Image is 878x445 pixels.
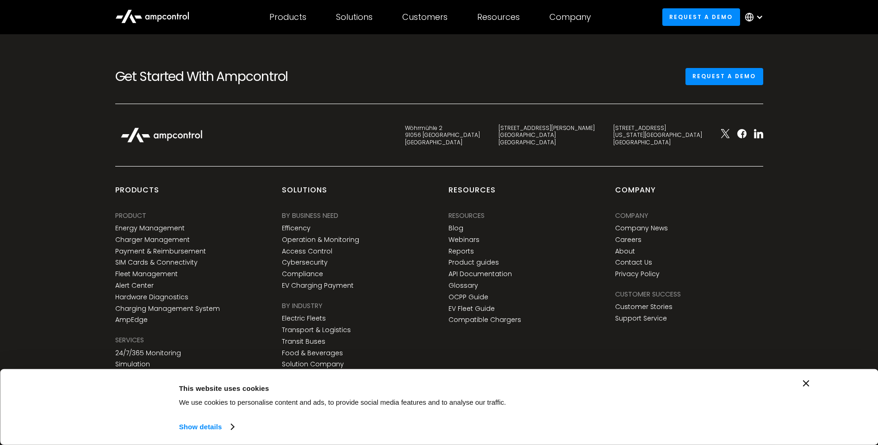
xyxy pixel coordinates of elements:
[654,380,786,407] button: Okay
[115,123,208,148] img: Ampcontrol Logo
[448,224,463,232] a: Blog
[615,224,668,232] a: Company News
[115,335,144,345] div: SERVICES
[282,315,326,322] a: Electric Fleets
[115,259,198,266] a: SIM Cards & Connectivity
[615,210,648,221] div: Company
[115,293,188,301] a: Hardware Diagnostics
[448,236,479,244] a: Webinars
[615,247,635,255] a: About
[549,12,591,22] div: Company
[282,224,311,232] a: Efficency
[448,270,512,278] a: API Documentation
[115,305,220,313] a: Charging Management System
[448,305,495,313] a: EV Fleet Guide
[405,124,480,146] div: Wöhrmühle 2 91056 [GEOGRAPHIC_DATA] [GEOGRAPHIC_DATA]
[685,68,763,85] a: Request a demo
[803,380,810,387] button: Close banner
[269,12,306,22] div: Products
[115,360,150,368] a: Simulation
[282,247,332,255] a: Access Control
[282,338,325,346] a: Transit Buses
[336,12,373,22] div: Solutions
[115,210,146,221] div: PRODUCT
[477,12,520,22] div: Resources
[115,185,159,203] div: products
[615,185,656,203] div: Company
[615,289,681,299] div: Customer success
[179,383,633,394] div: This website uses cookies
[115,69,319,85] h2: Get Started With Ampcontrol
[448,293,488,301] a: OCPP Guide
[282,301,323,311] div: BY INDUSTRY
[282,270,323,278] a: Compliance
[615,315,667,322] a: Support Service
[282,360,344,368] a: Solution Company
[282,210,338,221] div: BY BUSINESS NEED
[448,247,474,255] a: Reports
[615,270,660,278] a: Privacy Policy
[448,210,485,221] div: Resources
[448,316,521,324] a: Compatible Chargers
[282,185,327,203] div: Solutions
[115,282,154,290] a: Alert Center
[662,8,740,25] a: Request a demo
[115,316,148,324] a: AmpEdge
[115,224,185,232] a: Energy Management
[115,236,190,244] a: Charger Management
[402,12,448,22] div: Customers
[615,303,673,311] a: Customer Stories
[179,420,234,434] a: Show details
[115,247,206,255] a: Payment & Reimbursement
[282,282,354,290] a: EV Charging Payment
[448,282,478,290] a: Glossary
[115,349,181,357] a: 24/7/365 Monitoring
[282,259,328,266] a: Cybersecurity
[498,124,595,146] div: [STREET_ADDRESS][PERSON_NAME] [GEOGRAPHIC_DATA] [GEOGRAPHIC_DATA]
[282,236,359,244] a: Operation & Monitoring
[115,270,178,278] a: Fleet Management
[448,259,499,266] a: Product guides
[615,236,641,244] a: Careers
[448,185,496,203] div: Resources
[282,326,351,334] a: Transport & Logistics
[613,124,702,146] div: [STREET_ADDRESS] [US_STATE][GEOGRAPHIC_DATA] [GEOGRAPHIC_DATA]
[179,398,506,406] span: We use cookies to personalise content and ads, to provide social media features and to analyse ou...
[282,349,343,357] a: Food & Beverages
[615,259,652,266] a: Contact Us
